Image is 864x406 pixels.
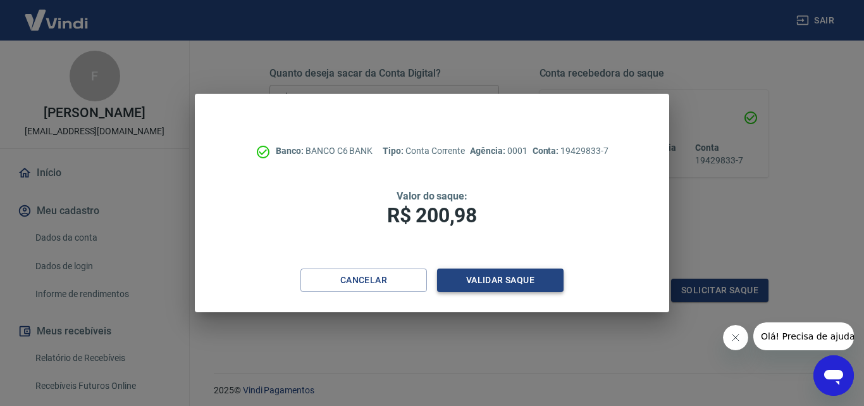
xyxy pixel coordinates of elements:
span: Banco: [276,146,305,156]
button: Validar saque [437,269,564,292]
span: R$ 200,98 [387,203,477,227]
p: BANCO C6 BANK [276,144,373,158]
iframe: Botão para abrir a janela de mensagens [813,355,854,396]
span: Agência: [470,146,507,156]
p: 19429833-7 [533,144,608,158]
span: Olá! Precisa de ajuda? [8,9,106,19]
iframe: Fechar mensagem [723,325,748,350]
button: Cancelar [300,269,427,292]
p: Conta Corrente [383,144,465,158]
p: 0001 [470,144,527,158]
span: Conta: [533,146,561,156]
span: Tipo: [383,146,405,156]
span: Valor do saque: [397,190,467,202]
iframe: Mensagem da empresa [753,322,854,350]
